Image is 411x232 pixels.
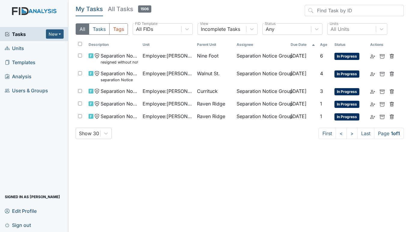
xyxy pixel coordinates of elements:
[5,43,24,53] span: Units
[332,40,368,50] th: Toggle SortBy
[201,25,240,33] div: Incomplete Tasks
[334,70,359,78] span: In Progress
[380,113,385,120] a: Archive
[234,40,288,50] th: Assignee
[380,52,385,59] a: Archive
[79,130,99,137] div: Show 30
[380,70,385,77] a: Archive
[143,70,192,77] span: Employee : [PERSON_NAME][GEOGRAPHIC_DATA]
[5,58,35,67] span: Templates
[357,128,374,139] a: Last
[320,101,322,107] span: 1
[389,88,394,95] a: Delete
[318,40,332,50] th: Toggle SortBy
[143,88,192,95] span: Employee : [PERSON_NAME]
[197,88,218,95] span: Currituck
[234,85,288,98] td: Separation Notice Group
[197,52,219,59] span: Nine Foot
[346,128,358,139] a: >
[101,70,138,83] span: Separation Notice separation Notice
[320,113,322,119] span: 1
[197,100,225,107] span: Raven Ridge
[334,101,359,108] span: In Progress
[389,113,394,120] a: Delete
[331,25,349,33] div: All Units
[5,72,32,81] span: Analysis
[101,59,138,65] small: resigned without notice
[101,113,138,120] span: Separation Notice
[368,40,398,50] th: Actions
[291,53,307,59] span: [DATE]
[89,23,110,35] button: Tasks
[320,88,323,94] span: 3
[291,70,307,76] span: [DATE]
[234,67,288,85] td: Separation Notice Group
[234,110,288,123] td: Separation Notice Group
[143,100,192,107] span: Employee : [PERSON_NAME]
[391,130,400,136] strong: 1 of 1
[197,113,225,120] span: Raven Ridge
[143,52,192,59] span: Employee : [PERSON_NAME]
[136,25,153,33] div: All FIDs
[5,31,46,38] a: Tasks
[101,77,138,83] small: separation Notice
[380,100,385,107] a: Archive
[380,88,385,95] a: Archive
[319,128,336,139] a: First
[334,113,359,120] span: In Progress
[334,53,359,60] span: In Progress
[291,101,307,107] span: [DATE]
[336,128,347,139] a: <
[288,40,317,50] th: Toggle SortBy
[86,40,140,50] th: Toggle SortBy
[5,86,48,95] span: Users & Groups
[101,52,138,65] span: Separation Notice resigned without notice
[143,113,192,120] span: Employee : [PERSON_NAME]
[109,23,128,35] button: Tags
[197,70,220,77] span: Walnut St.
[138,5,151,13] span: 1506
[5,206,37,216] span: Edit Profile
[389,70,394,77] a: Delete
[108,5,151,13] h5: All Tasks
[78,42,82,46] input: Toggle All Rows Selected
[234,50,288,67] td: Separation Notice Group
[5,192,60,201] span: Signed in as [PERSON_NAME]
[76,23,89,35] button: All
[5,220,31,230] span: Sign out
[320,53,323,59] span: 6
[101,88,138,95] span: Separation Notice
[291,113,307,119] span: [DATE]
[266,25,274,33] div: Any
[140,40,194,50] th: Toggle SortBy
[374,128,404,139] span: Page
[195,40,234,50] th: Toggle SortBy
[334,88,359,95] span: In Progress
[389,52,394,59] a: Delete
[291,88,307,94] span: [DATE]
[305,5,404,16] input: Find Task by ID
[389,100,394,107] a: Delete
[320,70,323,76] span: 4
[234,98,288,110] td: Separation Notice Group
[46,29,64,39] button: New
[76,5,103,13] h5: My Tasks
[319,128,404,139] nav: task-pagination
[101,100,138,107] span: Separation Notice
[76,23,128,35] div: Type filter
